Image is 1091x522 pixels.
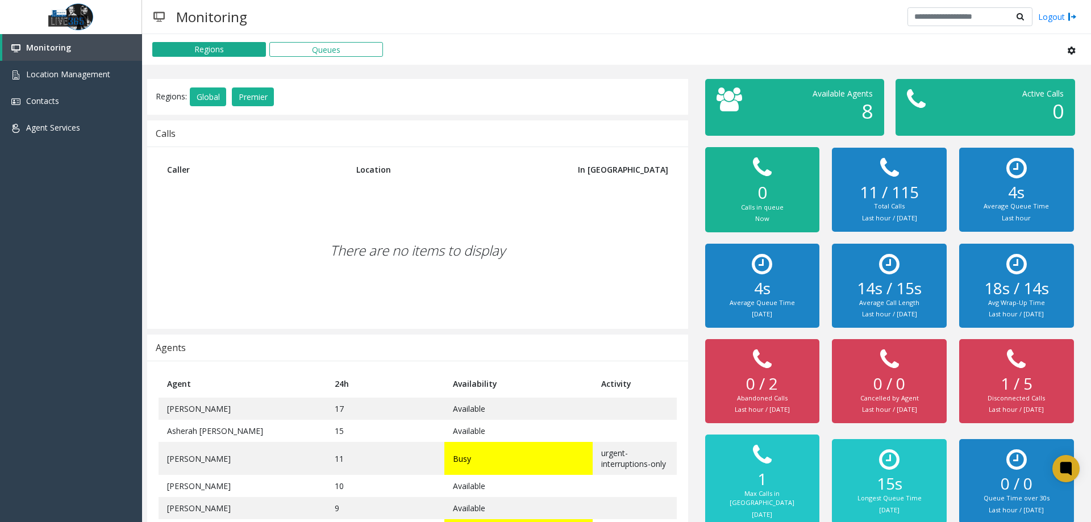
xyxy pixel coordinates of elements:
[159,398,326,420] td: [PERSON_NAME]
[153,3,165,31] img: pageIcon
[717,394,808,403] div: Abandoned Calls
[11,97,20,106] img: 'icon'
[843,494,935,503] div: Longest Queue Time
[971,298,1062,308] div: Avg Wrap-Up Time
[861,98,873,124] span: 8
[326,442,444,475] td: 11
[26,42,71,53] span: Monitoring
[843,279,935,298] h2: 14s / 15s
[971,279,1062,298] h2: 18s / 14s
[156,90,187,101] span: Regions:
[26,95,59,106] span: Contacts
[752,510,772,519] small: [DATE]
[1038,11,1077,23] a: Logout
[717,182,808,203] h2: 0
[326,398,444,420] td: 17
[159,183,677,318] div: There are no items to display
[735,405,790,414] small: Last hour / [DATE]
[156,126,176,141] div: Calls
[159,370,326,398] th: Agent
[444,497,593,519] td: Available
[717,203,808,212] div: Calls in queue
[879,506,900,514] small: [DATE]
[971,494,1062,503] div: Queue Time over 30s
[989,310,1044,318] small: Last hour / [DATE]
[326,475,444,497] td: 10
[971,374,1062,394] h2: 1 / 5
[971,474,1062,494] h2: 0 / 0
[549,156,677,183] th: In [GEOGRAPHIC_DATA]
[971,202,1062,211] div: Average Queue Time
[11,124,20,133] img: 'icon'
[348,156,549,183] th: Location
[717,279,808,298] h2: 4s
[717,489,808,508] div: Max Calls in [GEOGRAPHIC_DATA]
[190,87,226,107] button: Global
[269,42,383,57] button: Queues
[1002,214,1031,222] small: Last hour
[971,394,1062,403] div: Disconnected Calls
[843,183,935,202] h2: 11 / 115
[170,3,253,31] h3: Monitoring
[717,470,808,489] h2: 1
[156,340,186,355] div: Agents
[843,374,935,394] h2: 0 / 0
[717,298,808,308] div: Average Queue Time
[862,310,917,318] small: Last hour / [DATE]
[26,69,110,80] span: Location Management
[755,214,769,223] small: Now
[326,370,444,398] th: 24h
[11,44,20,53] img: 'icon'
[813,88,873,99] span: Available Agents
[159,497,326,519] td: [PERSON_NAME]
[862,405,917,414] small: Last hour / [DATE]
[843,298,935,308] div: Average Call Length
[752,310,772,318] small: [DATE]
[843,394,935,403] div: Cancelled by Agent
[26,122,80,133] span: Agent Services
[159,475,326,497] td: [PERSON_NAME]
[159,420,326,442] td: Asherah [PERSON_NAME]
[326,420,444,442] td: 15
[159,442,326,475] td: [PERSON_NAME]
[326,497,444,519] td: 9
[1022,88,1064,99] span: Active Calls
[159,156,348,183] th: Caller
[593,442,677,475] td: urgent-interruptions-only
[1052,98,1064,124] span: 0
[444,420,593,442] td: Available
[843,202,935,211] div: Total Calls
[989,506,1044,514] small: Last hour / [DATE]
[152,42,266,57] button: Regions
[444,370,593,398] th: Availability
[444,398,593,420] td: Available
[444,475,593,497] td: Available
[862,214,917,222] small: Last hour / [DATE]
[232,87,274,107] button: Premier
[989,405,1044,414] small: Last hour / [DATE]
[444,442,593,475] td: Busy
[2,34,142,61] a: Monitoring
[1068,11,1077,23] img: logout
[843,474,935,494] h2: 15s
[971,183,1062,202] h2: 4s
[593,370,677,398] th: Activity
[717,374,808,394] h2: 0 / 2
[11,70,20,80] img: 'icon'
